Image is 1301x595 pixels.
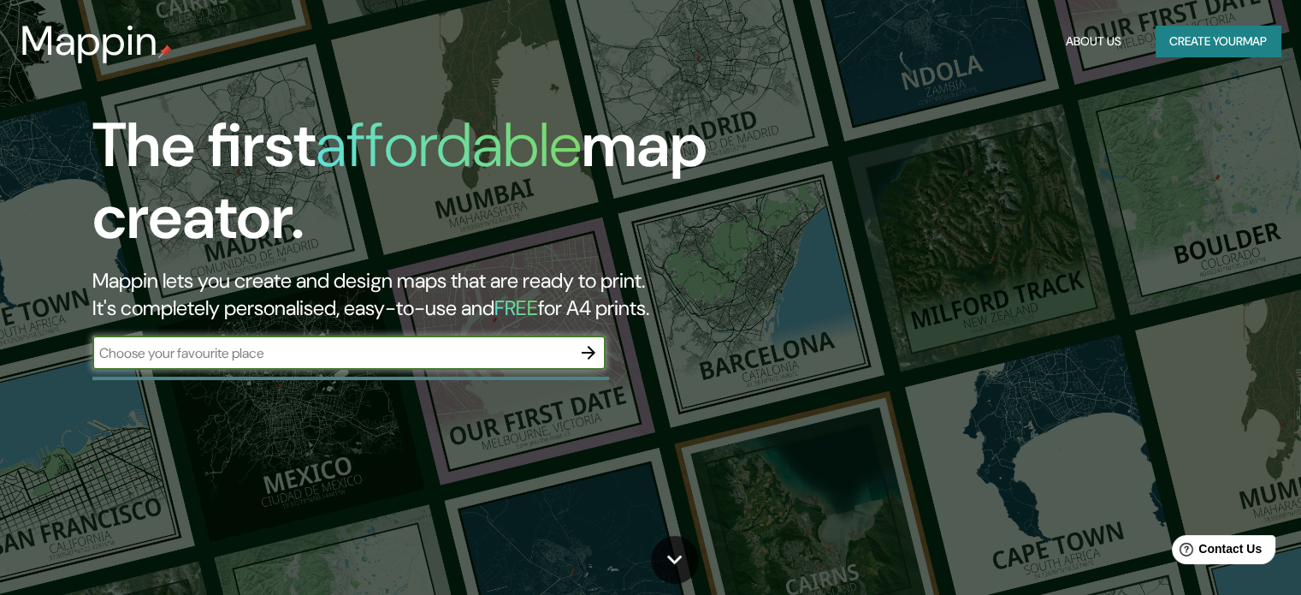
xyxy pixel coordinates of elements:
input: Choose your favourite place [92,343,571,363]
h5: FREE [494,295,538,321]
button: About Us [1059,26,1128,57]
iframe: Help widget launcher [1149,528,1282,576]
h1: affordable [316,105,582,185]
h1: The first map creator. [92,110,743,267]
button: Create yourmap [1156,26,1280,57]
h2: Mappin lets you create and design maps that are ready to print. It's completely personalised, eas... [92,267,743,322]
img: mappin-pin [158,45,172,58]
h3: Mappin [21,17,158,65]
